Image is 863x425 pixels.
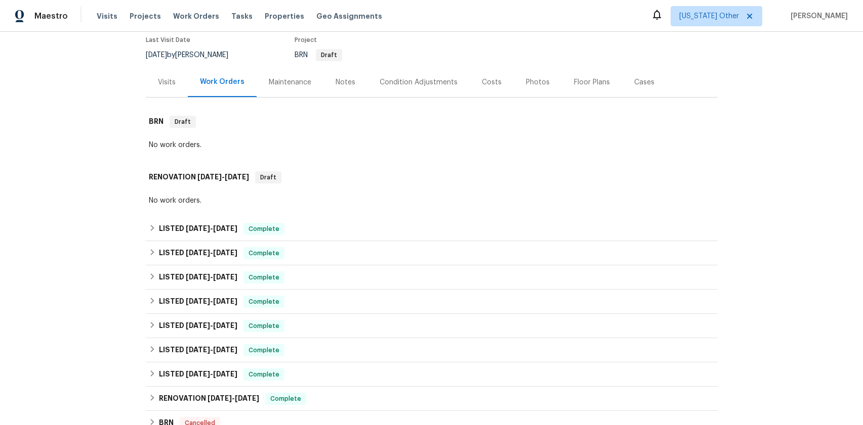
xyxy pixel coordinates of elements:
span: - [186,322,237,329]
div: Floor Plans [574,77,610,87]
h6: LISTED [159,271,237,284]
span: [DATE] [213,249,237,256]
div: Notes [336,77,355,87]
span: - [186,298,237,305]
span: Complete [266,394,305,404]
div: Cases [634,77,654,87]
span: [DATE] [213,225,237,232]
span: [DATE] [186,298,210,305]
h6: LISTED [159,296,237,308]
div: by [PERSON_NAME] [146,49,240,61]
span: Properties [265,11,304,21]
span: [DATE] [213,370,237,377]
span: Visits [97,11,117,21]
div: Visits [158,77,176,87]
span: Maestro [34,11,68,21]
div: No work orders. [149,196,715,206]
span: Complete [244,321,283,331]
div: Maintenance [269,77,311,87]
h6: BRN [149,116,163,128]
span: [DATE] [213,346,237,353]
span: - [186,273,237,280]
span: - [186,249,237,256]
span: BRN [295,52,342,59]
div: LISTED [DATE]-[DATE]Complete [146,290,718,314]
div: LISTED [DATE]-[DATE]Complete [146,265,718,290]
div: LISTED [DATE]-[DATE]Complete [146,241,718,265]
span: [DATE] [197,173,222,180]
div: No work orders. [149,140,715,150]
span: Complete [244,369,283,380]
span: [DATE] [186,249,210,256]
span: Draft [171,117,195,127]
span: Complete [244,297,283,307]
span: - [186,370,237,377]
span: Draft [317,52,341,58]
h6: LISTED [159,368,237,381]
span: Complete [244,224,283,234]
span: [DATE] [235,395,259,402]
div: BRN Draft [146,106,718,138]
span: Project [295,37,317,43]
div: Costs [482,77,502,87]
span: Complete [244,272,283,282]
span: Projects [130,11,161,21]
div: Photos [526,77,550,87]
span: Draft [256,172,280,182]
span: [DATE] [186,273,210,280]
span: - [186,225,237,232]
div: LISTED [DATE]-[DATE]Complete [146,314,718,338]
span: [DATE] [213,273,237,280]
div: LISTED [DATE]-[DATE]Complete [146,217,718,241]
h6: RENOVATION [149,171,249,183]
div: RENOVATION [DATE]-[DATE]Draft [146,161,718,194]
span: [DATE] [186,346,210,353]
span: Work Orders [173,11,219,21]
span: Tasks [231,13,253,20]
div: Work Orders [200,77,244,87]
span: [DATE] [213,322,237,329]
span: [DATE] [186,322,210,329]
span: [DATE] [186,225,210,232]
div: Condition Adjustments [380,77,458,87]
span: Last Visit Date [146,37,190,43]
h6: LISTED [159,344,237,356]
div: RENOVATION [DATE]-[DATE]Complete [146,387,718,411]
h6: LISTED [159,320,237,332]
span: Geo Assignments [316,11,382,21]
span: [DATE] [186,370,210,377]
h6: RENOVATION [159,393,259,405]
div: LISTED [DATE]-[DATE]Complete [146,362,718,387]
h6: LISTED [159,223,237,235]
span: [DATE] [213,298,237,305]
h6: LISTED [159,247,237,259]
span: [DATE] [146,52,167,59]
span: [DATE] [225,173,249,180]
span: Complete [244,248,283,258]
span: [US_STATE] Other [679,11,739,21]
span: - [197,173,249,180]
span: - [208,395,259,402]
span: [PERSON_NAME] [787,11,848,21]
span: - [186,346,237,353]
span: [DATE] [208,395,232,402]
span: Complete [244,345,283,355]
div: LISTED [DATE]-[DATE]Complete [146,338,718,362]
